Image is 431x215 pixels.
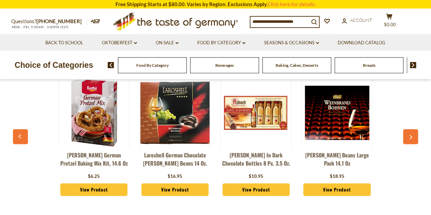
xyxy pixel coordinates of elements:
p: Questions? [11,17,87,26]
a: On Sale [156,39,179,47]
span: Account [350,17,372,23]
img: next arrow [410,62,416,68]
a: Breads [363,63,375,68]
a: View Product [303,183,370,196]
img: Boehme Brandy Beans Large Pack 14.1 oz [303,78,372,147]
img: previous arrow [108,62,114,68]
a: View Product [141,183,209,196]
a: View Product [60,183,127,196]
img: Asbach Brandy in Dark Chocolate Bottles 8 pc. 3.5 oz. [221,78,291,147]
a: Food By Category [136,63,169,68]
span: MON - FRI, 9:00AM - 5:00PM (EST) [11,25,69,29]
a: Click here for details. [267,1,316,7]
a: Back to School [45,39,83,47]
a: Baking, Cakes, Desserts [276,63,318,68]
a: Oktoberfest [102,39,137,47]
img: Laroshell German Chocolate Brandy Beans 14 oz. [140,78,210,147]
div: $16.95 [168,173,182,180]
a: [PHONE_NUMBER] [36,18,82,24]
div: $6.25 [88,173,100,180]
div: $10.95 [249,173,263,180]
a: Food By Category [197,39,245,47]
img: Kathi German Pretzel Baking Mix Kit, 14.6 oz [59,78,128,147]
a: Laroshell German Chocolate [PERSON_NAME] Beans 14 oz. [140,151,211,171]
div: $18.95 [330,173,344,180]
a: Seasons & Occasions [264,39,319,47]
a: [PERSON_NAME] in Dark Chocolate Bottles 8 pc. 3.5 oz. [220,151,291,171]
a: Account [342,17,372,24]
span: $0.00 [384,22,396,27]
button: $0.00 [379,13,400,30]
a: [PERSON_NAME] German Pretzel Baking Mix Kit, 14.6 oz [59,151,129,171]
a: View Product [222,183,290,196]
a: [PERSON_NAME] Beans Large Pack 14.1 oz [302,151,372,171]
a: Beverages [215,63,234,68]
a: Download Catalog [338,39,385,47]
